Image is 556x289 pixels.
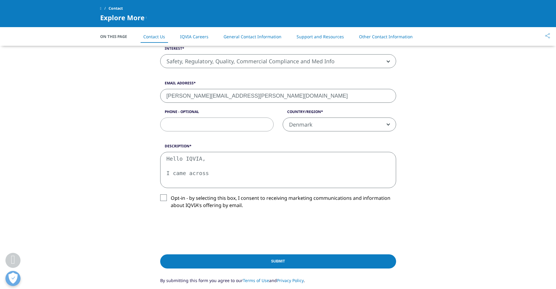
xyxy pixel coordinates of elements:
[160,143,396,152] label: Description
[277,278,304,283] a: Privacy Policy
[160,109,274,118] label: Phone - Optional
[283,109,396,118] label: Country/Region
[160,55,396,68] span: Safety, Regulatory, Quality, Commercial Compliance and Med Info
[160,80,396,89] label: Email Address
[283,118,396,132] span: Denmark
[160,194,396,212] label: Opt-in - by selecting this box, I consent to receiving marketing communications and information a...
[160,46,396,54] label: Interest
[100,14,145,21] span: Explore More
[100,33,133,39] span: On This Page
[224,34,281,39] a: General Contact Information
[283,118,396,131] span: Denmark
[297,34,344,39] a: Support and Resources
[359,34,413,39] a: Other Contact Information
[5,271,21,286] button: Åbn præferencer
[109,3,123,14] span: Contact
[243,278,269,283] a: Terms of Use
[160,277,396,288] p: By submitting this form you agree to our and .
[143,34,165,39] a: Contact Us
[160,218,252,242] iframe: reCAPTCHA
[160,54,396,68] span: Safety, Regulatory, Quality, Commercial Compliance and Med Info
[180,34,208,39] a: IQVIA Careers
[160,254,396,269] input: Submit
